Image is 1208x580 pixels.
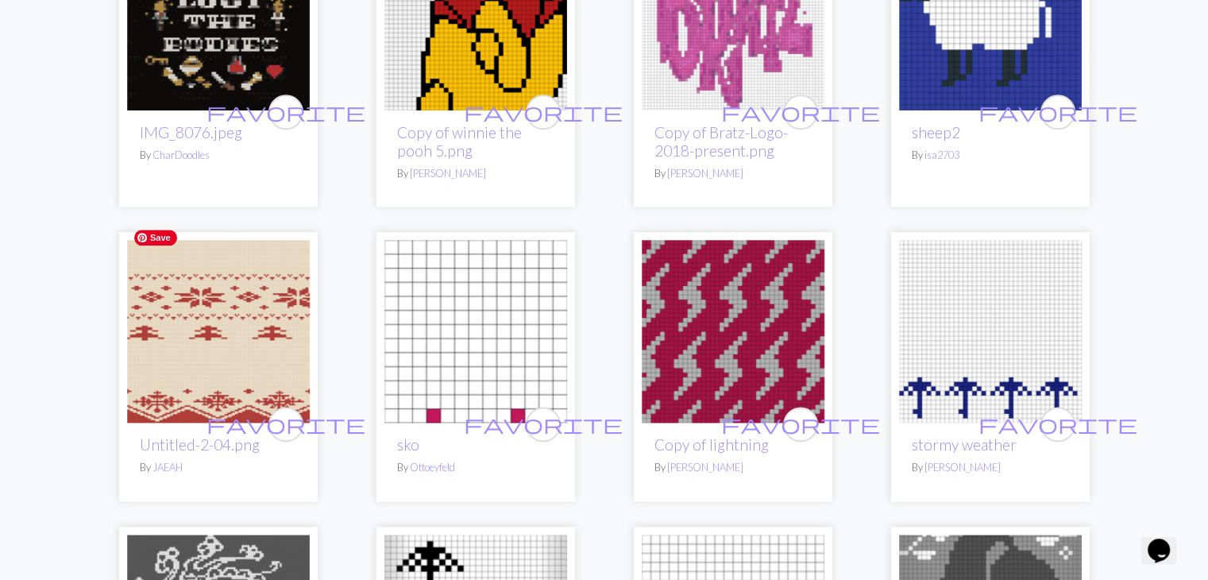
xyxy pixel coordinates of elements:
a: sheep2 [899,10,1082,25]
span: favorite [721,412,880,436]
span: favorite [464,99,623,124]
a: IMG_8076.jpeg [140,123,242,141]
button: favourite [526,95,561,130]
p: By [397,460,554,475]
button: favourite [268,407,303,442]
button: favourite [783,407,818,442]
p: By [140,460,297,475]
p: By [654,460,812,475]
p: By [140,148,297,163]
span: favorite [978,99,1137,124]
p: By [912,148,1069,163]
i: favourite [464,96,623,128]
img: stormy weather [899,240,1082,423]
a: sko [397,435,419,454]
img: lightning [642,240,824,423]
a: winnie the pooh 5.png [384,10,567,25]
span: favorite [206,412,365,436]
button: favourite [1040,95,1075,130]
a: isa2703 [924,149,959,161]
a: Untitled-2-04.png [127,322,310,337]
a: IMG_8076.jpeg [127,10,310,25]
a: Copy of winnie the pooh 5.png [397,123,522,160]
i: favourite [464,408,623,440]
i: favourite [721,408,880,440]
a: Copy of Bratz-Logo-2018-present.png [654,123,788,160]
a: stormy weather [899,322,1082,337]
a: [PERSON_NAME] [410,167,486,180]
span: favorite [206,99,365,124]
span: favorite [721,99,880,124]
a: Copy of lightning [654,435,769,454]
iframe: chat widget [1141,516,1192,564]
i: favourite [978,408,1137,440]
span: favorite [464,412,623,436]
button: favourite [268,95,303,130]
a: [PERSON_NAME] [667,167,743,180]
button: favourite [1040,407,1075,442]
i: favourite [206,408,365,440]
img: sko [384,240,567,423]
a: Bratz-Logo-2018-present.png [642,10,824,25]
a: sko [384,322,567,337]
a: CharDoodles [152,149,210,161]
span: favorite [978,412,1137,436]
img: Untitled-2-04.png [127,240,310,423]
i: favourite [721,96,880,128]
a: lightning [642,322,824,337]
button: favourite [783,95,818,130]
a: stormy weather [912,435,1017,454]
button: favourite [526,407,561,442]
a: Ottoeyfeld [410,461,455,474]
a: [PERSON_NAME] [924,461,1001,474]
i: favourite [206,96,365,128]
a: [PERSON_NAME] [667,461,743,474]
i: favourite [978,96,1137,128]
span: Save [134,230,177,246]
a: sheep2 [912,123,960,141]
p: By [912,460,1069,475]
p: By [654,166,812,181]
a: Untitled-2-04.png [140,435,260,454]
p: By [397,166,554,181]
a: JAEAH [152,461,183,474]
